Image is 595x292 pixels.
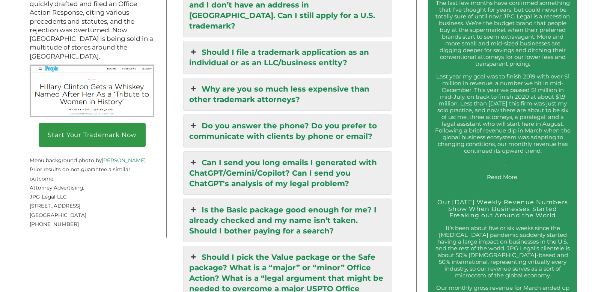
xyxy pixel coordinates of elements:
[437,199,568,219] a: Our [DATE] Weekly Revenue Numbers Show When Businesses Started Freaking out Around the World
[184,41,391,74] a: Should I file a trademark application as an individual or as an LLC/business entity?
[30,65,154,117] img: Rodham Rye People Screenshot
[30,194,67,200] span: JPG Legal LLC
[184,115,391,147] a: Do you answer the phone? Do you prefer to communicate with clients by phone or email?
[30,148,147,182] small: Menu background photo by . Prior results do not guarantee a similar outcome.
[487,173,518,181] a: Read More.
[30,185,84,191] span: Attorney Advertising.
[184,199,391,242] a: Is the Basic package good enough for me? I already checked and my name isn’t taken. Should I both...
[434,225,571,279] p: It’s been about five or six weeks since the [MEDICAL_DATA] pandemic suddenly started having a lar...
[434,73,571,168] p: Last year my goal was to finish 2019 with over $1 million in revenue, a number we hit in mid-Dece...
[30,221,79,227] span: [PHONE_NUMBER]
[184,152,391,194] a: Can I send you long emails I generated with ChatGPT/Gemini/Copilot? Can I send you ChatGPT's anal...
[102,157,146,163] a: [PERSON_NAME]
[30,203,80,209] span: [STREET_ADDRESS]
[184,78,391,110] a: Why are you so much less expensive than other trademark attorneys?
[30,212,86,218] span: [GEOGRAPHIC_DATA]
[39,123,146,147] a: Start Your Trademark Now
